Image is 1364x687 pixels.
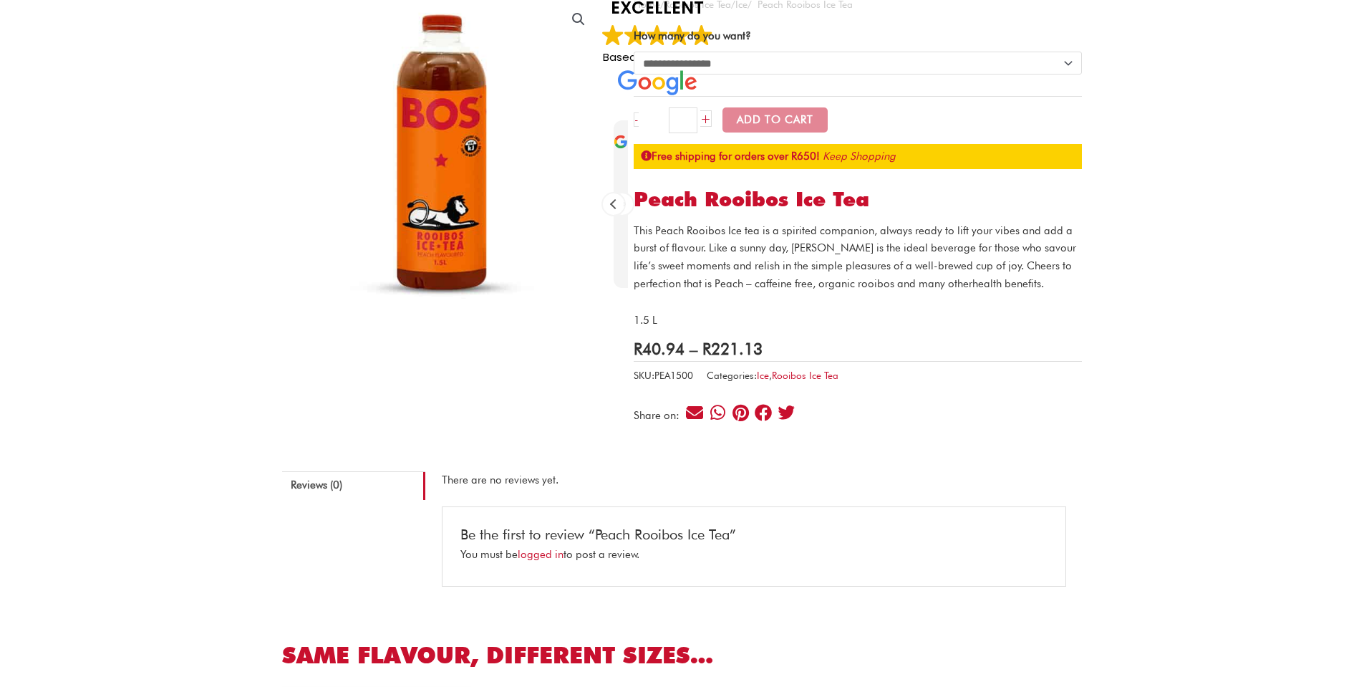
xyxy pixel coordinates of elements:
span: Be the first to review “Peach Rooibos Ice Tea” [460,511,736,543]
a: health benefits. [972,277,1044,290]
div: Share on: [634,410,685,421]
p: 1.5 L [634,312,1082,330]
a: Reviews (0) [282,471,425,500]
p: This Peach Rooibos Ice tea is a spirited companion, always ready to lift your vibes and add a bur... [634,222,1082,293]
img: Google [624,24,646,46]
a: Ice [757,370,769,381]
h1: Peach Rooibos Ice Tea [634,188,1082,212]
span: Categories: , [707,367,838,385]
p: There are no reviews yet. [442,471,1066,489]
span: R [634,339,642,358]
span: – [690,339,697,358]
a: Rooibos Ice Tea [772,370,838,381]
img: Google [618,70,697,95]
bdi: 221.13 [702,339,763,358]
img: Google [647,24,668,46]
strong: Free shipping for orders over R650! [641,150,820,163]
span: R [702,339,711,358]
div: Previous review [603,193,624,215]
a: logged in [518,548,564,561]
button: Add to Cart [722,107,828,133]
span: PEA1500 [654,370,693,381]
img: Google [602,24,624,46]
div: Share on whatsapp [708,403,727,423]
p: You must be to post a review. [460,546,1048,564]
input: Product quantity [669,107,697,133]
a: - [634,112,639,127]
div: Share on pinterest [731,403,750,423]
bdi: 40.94 [634,339,685,358]
h2: Same flavour, different sizes… [282,640,1082,671]
span: Based on [603,49,712,64]
img: Google [669,24,690,46]
img: Google [691,24,712,46]
div: Share on twitter [777,403,796,423]
div: Share on email [685,403,705,423]
label: How many do you want? [634,29,751,42]
div: Next review [611,193,633,215]
a: Keep Shopping [823,150,896,163]
a: + [700,110,712,127]
a: View full-screen image gallery [566,6,591,32]
div: Share on facebook [754,403,773,423]
span: SKU: [634,367,693,385]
